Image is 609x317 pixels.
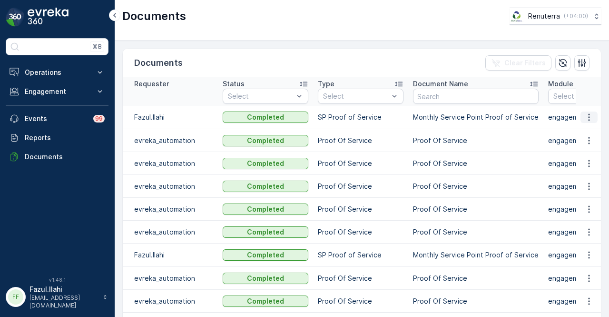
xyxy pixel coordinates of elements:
p: Reports [25,133,105,143]
p: Engagement [25,87,89,96]
button: Renuterra(+04:00) [510,8,601,25]
p: ⌘B [92,43,102,51]
p: Clear Filters [504,58,546,68]
td: Proof Of Service [408,129,543,152]
p: Fazul.Ilahi [29,285,98,294]
td: Proof Of Service [313,267,408,290]
td: Monthly Service Point Proof of Service [408,106,543,129]
p: Completed [247,297,284,306]
td: Proof Of Service [408,152,543,175]
td: SP Proof of Service [313,106,408,129]
button: Completed [223,249,308,261]
button: Clear Filters [485,55,551,71]
button: Completed [223,181,308,192]
p: Select [323,92,389,101]
td: Proof Of Service [313,221,408,244]
a: Documents [6,147,108,166]
p: Completed [247,136,284,145]
td: Proof Of Service [313,175,408,198]
img: logo [6,8,25,27]
td: evreka_automation [123,221,218,244]
img: Screenshot_2024-07-26_at_13.33.01.png [510,11,524,21]
p: Document Name [413,79,468,89]
button: FFFazul.Ilahi[EMAIL_ADDRESS][DOMAIN_NAME] [6,285,108,309]
button: Operations [6,63,108,82]
td: evreka_automation [123,175,218,198]
p: 99 [95,115,103,123]
p: Documents [134,56,183,70]
td: evreka_automation [123,290,218,313]
p: Documents [122,9,186,24]
p: Operations [25,68,89,77]
a: Reports [6,128,108,147]
p: Completed [247,182,284,191]
p: [EMAIL_ADDRESS][DOMAIN_NAME] [29,294,98,309]
td: evreka_automation [123,129,218,152]
td: Proof Of Service [313,152,408,175]
td: Proof Of Service [408,198,543,221]
td: Proof Of Service [313,129,408,152]
td: Proof Of Service [313,290,408,313]
p: Type [318,79,334,89]
p: Completed [247,205,284,214]
input: Search [413,89,539,104]
p: Documents [25,152,105,162]
p: Select [228,92,294,101]
p: Completed [247,227,284,237]
td: Proof Of Service [313,198,408,221]
td: Fazul.Ilahi [123,244,218,267]
td: Fazul.Ilahi [123,106,218,129]
p: Renuterra [528,11,560,21]
img: logo_dark-DEwI_e13.png [28,8,69,27]
td: evreka_automation [123,152,218,175]
button: Completed [223,135,308,146]
p: Completed [247,274,284,283]
button: Completed [223,273,308,284]
td: Monthly Service Point Proof of Service [408,244,543,267]
p: Events [25,114,88,123]
p: Module [548,79,573,89]
p: Completed [247,112,284,122]
p: Status [223,79,245,89]
button: Engagement [6,82,108,101]
p: Completed [247,159,284,168]
p: ( +04:00 ) [564,12,588,20]
p: Requester [134,79,169,89]
td: Proof Of Service [408,290,543,313]
button: Completed [223,158,308,169]
td: Proof Of Service [408,267,543,290]
td: SP Proof of Service [313,244,408,267]
span: v 1.48.1 [6,277,108,283]
td: evreka_automation [123,198,218,221]
a: Events99 [6,109,108,128]
button: Completed [223,226,308,238]
button: Completed [223,112,308,123]
button: Completed [223,204,308,215]
p: Completed [247,250,284,260]
td: evreka_automation [123,267,218,290]
button: Completed [223,296,308,307]
td: Proof Of Service [408,221,543,244]
div: FF [8,289,23,305]
td: Proof Of Service [408,175,543,198]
